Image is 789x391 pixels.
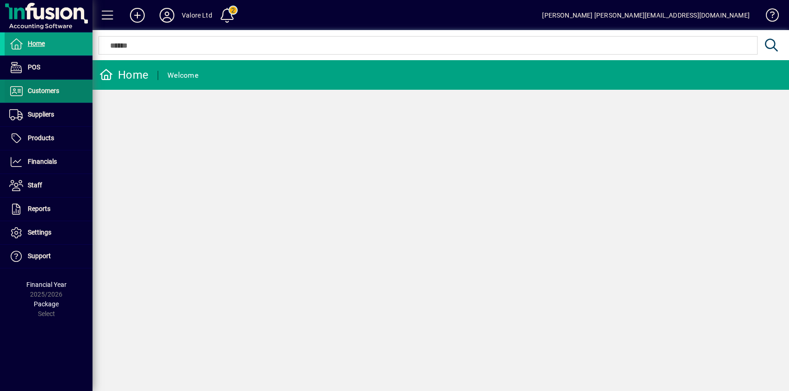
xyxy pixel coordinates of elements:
span: Customers [28,87,59,94]
span: Support [28,252,51,260]
div: [PERSON_NAME] [PERSON_NAME][EMAIL_ADDRESS][DOMAIN_NAME] [542,8,750,23]
a: Staff [5,174,92,197]
a: Financials [5,150,92,174]
a: Products [5,127,92,150]
span: Staff [28,181,42,189]
span: Package [34,300,59,308]
span: Reports [28,205,50,212]
span: Products [28,134,54,142]
a: Settings [5,221,92,244]
a: Suppliers [5,103,92,126]
div: Home [99,68,148,82]
span: Financial Year [26,281,67,288]
span: Suppliers [28,111,54,118]
a: POS [5,56,92,79]
span: Financials [28,158,57,165]
span: POS [28,63,40,71]
button: Add [123,7,152,24]
span: Home [28,40,45,47]
button: Profile [152,7,182,24]
span: Settings [28,229,51,236]
a: Reports [5,198,92,221]
div: Valore Ltd [182,8,212,23]
a: Knowledge Base [759,2,777,32]
div: Welcome [167,68,198,83]
a: Customers [5,80,92,103]
a: Support [5,245,92,268]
